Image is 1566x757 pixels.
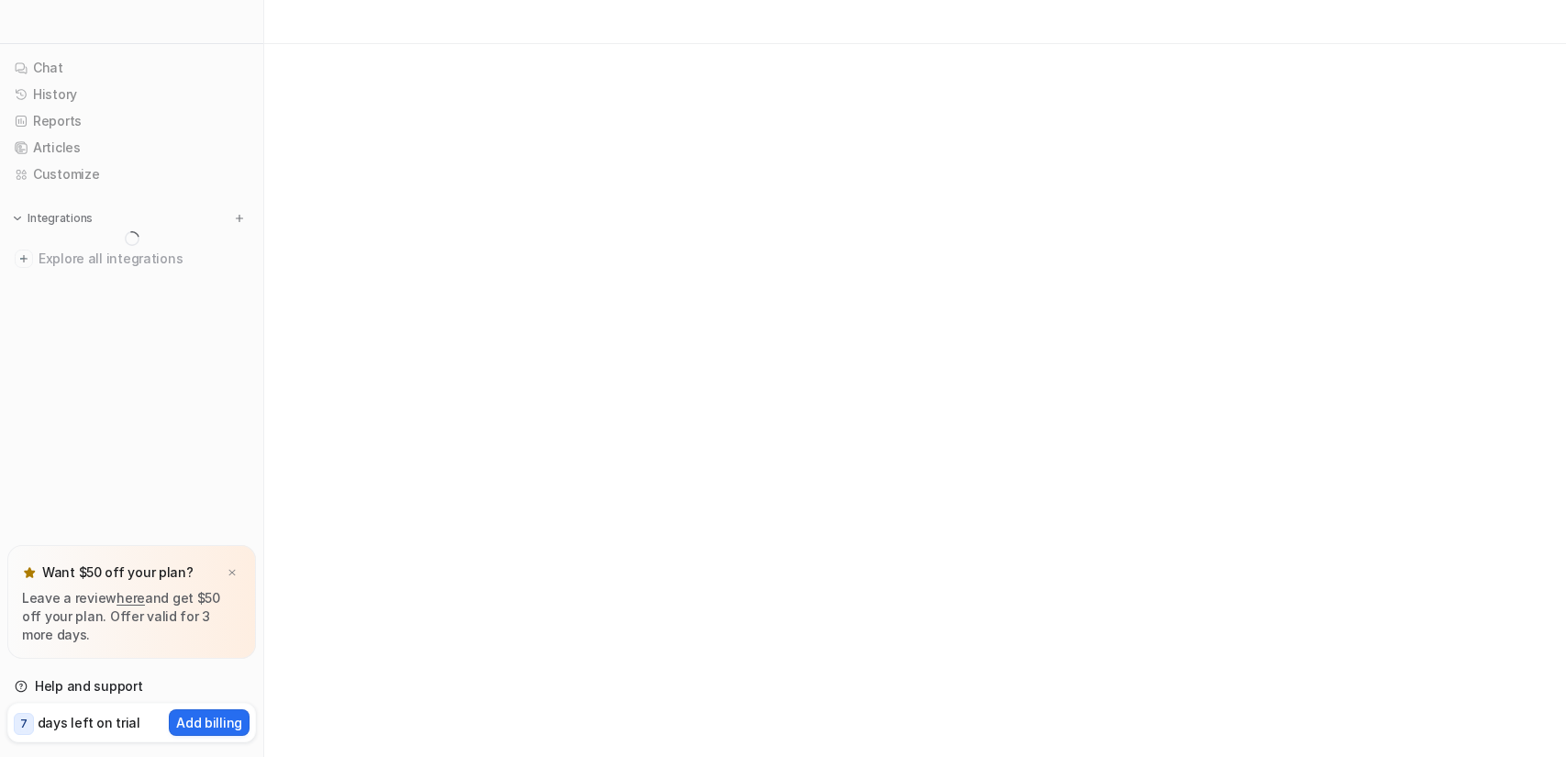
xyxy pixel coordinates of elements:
a: History [7,82,256,107]
a: Chat [7,55,256,81]
img: explore all integrations [15,250,33,268]
a: here [117,590,145,606]
img: menu_add.svg [233,212,246,225]
a: Customize [7,161,256,187]
p: Want $50 off your plan? [42,563,194,582]
a: Explore all integrations [7,246,256,272]
span: Explore all integrations [39,244,249,273]
a: Help and support [7,674,256,699]
img: expand menu [11,212,24,225]
img: x [227,567,238,579]
p: days left on trial [38,713,140,732]
a: Reports [7,108,256,134]
p: Add billing [176,713,242,732]
p: Leave a review and get $50 off your plan. Offer valid for 3 more days. [22,589,241,644]
p: Integrations [28,211,93,226]
p: 7 [20,716,28,732]
a: Articles [7,135,256,161]
img: star [22,565,37,580]
button: Add billing [169,709,250,736]
button: Integrations [7,209,98,228]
